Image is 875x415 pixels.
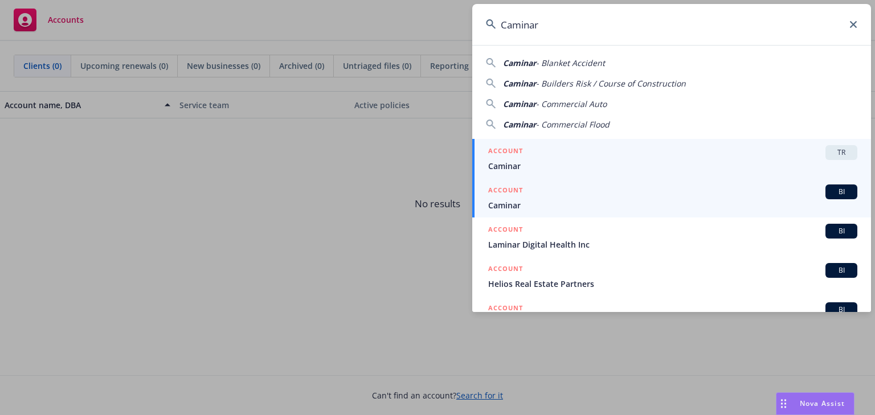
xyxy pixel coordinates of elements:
[472,296,871,335] a: ACCOUNTBI
[488,184,523,198] h5: ACCOUNT
[472,178,871,217] a: ACCOUNTBICaminar
[488,199,857,211] span: Caminar
[503,57,536,68] span: Caminar
[830,305,853,315] span: BI
[472,139,871,178] a: ACCOUNTTRCaminar
[488,160,857,172] span: Caminar
[800,398,845,408] span: Nova Assist
[503,98,536,109] span: Caminar
[536,98,607,109] span: - Commercial Auto
[830,147,853,158] span: TR
[488,302,523,316] h5: ACCOUNT
[488,145,523,159] h5: ACCOUNT
[536,119,610,130] span: - Commercial Flood
[488,278,857,290] span: Helios Real Estate Partners
[830,265,853,276] span: BI
[776,392,854,415] button: Nova Assist
[488,224,523,237] h5: ACCOUNT
[776,393,791,414] div: Drag to move
[830,187,853,197] span: BI
[503,119,536,130] span: Caminar
[472,217,871,257] a: ACCOUNTBILaminar Digital Health Inc
[830,226,853,236] span: BI
[503,78,536,89] span: Caminar
[472,257,871,296] a: ACCOUNTBIHelios Real Estate Partners
[488,263,523,277] h5: ACCOUNT
[488,239,857,250] span: Laminar Digital Health Inc
[472,4,871,45] input: Search...
[536,78,686,89] span: - Builders Risk / Course of Construction
[536,57,605,68] span: - Blanket Accident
